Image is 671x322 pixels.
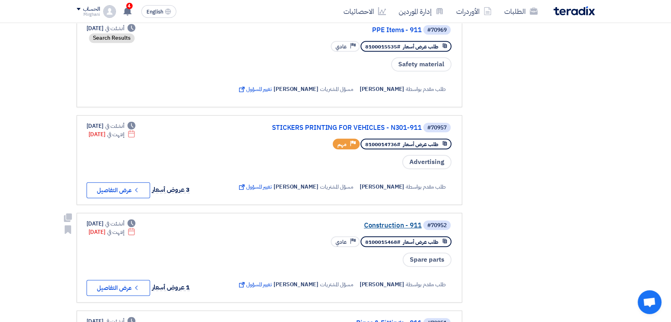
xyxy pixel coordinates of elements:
span: Advertising [402,155,451,169]
span: Spare parts [403,253,451,267]
img: Teradix logo [553,6,595,15]
span: [PERSON_NAME] [360,183,405,191]
div: [DATE] [87,24,136,33]
span: 3 عروض أسعار [152,185,190,195]
a: Open chat [638,290,661,314]
span: أنشئت في [105,220,124,228]
a: الأوردرات [450,2,498,21]
span: تغيير المسؤول [237,85,272,93]
span: #8100014736 [365,141,400,148]
span: [PERSON_NAME] [360,85,405,93]
span: إنتهت في [107,130,124,139]
span: عادي [335,43,347,50]
div: [DATE] [89,130,136,139]
span: مسؤل المشتريات [320,280,353,289]
span: طلب عرض أسعار [403,238,438,246]
span: تغيير المسؤول [237,183,272,191]
span: طلب عرض أسعار [403,141,438,148]
a: الطلبات [498,2,544,21]
div: [DATE] [89,228,136,236]
a: Construction - 911 [263,222,422,229]
div: الحساب [83,6,100,13]
a: الاحصائيات [337,2,392,21]
span: Safety material [391,57,451,71]
span: [PERSON_NAME] [274,280,318,289]
a: إدارة الموردين [392,2,450,21]
span: 4 [126,3,133,9]
span: مسؤل المشتريات [320,85,353,93]
div: #70952 [427,223,447,228]
div: #70969 [427,27,447,33]
span: طلب مقدم بواسطة [406,85,446,93]
span: أنشئت في [105,122,124,130]
div: Search Results [89,33,135,43]
button: عرض التفاصيل [87,280,150,296]
span: عادي [335,238,347,246]
span: [PERSON_NAME] [274,85,318,93]
span: 1 عروض أسعار [152,283,190,292]
span: #8100015535 [365,43,400,50]
span: مهم [337,141,347,148]
span: مسؤل المشتريات [320,183,353,191]
span: English [147,9,163,15]
span: #8100015468 [365,238,400,246]
span: طلب مقدم بواسطة [406,280,446,289]
button: عرض التفاصيل [87,182,150,198]
span: إنتهت في [107,228,124,236]
button: English [141,5,176,18]
span: أنشئت في [105,24,124,33]
div: #70957 [427,125,447,131]
span: طلب عرض أسعار [403,43,438,50]
span: [PERSON_NAME] [274,183,318,191]
div: Mirghani [77,12,100,17]
span: [PERSON_NAME] [360,280,405,289]
a: STICKERS PRINTING FOR VEHICLES - N301-911 [263,124,422,131]
img: profile_test.png [103,5,116,18]
span: طلب مقدم بواسطة [406,183,446,191]
div: [DATE] [87,122,136,130]
a: PPE Items - 911 [263,27,422,34]
div: [DATE] [87,220,136,228]
span: تغيير المسؤول [237,280,272,289]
